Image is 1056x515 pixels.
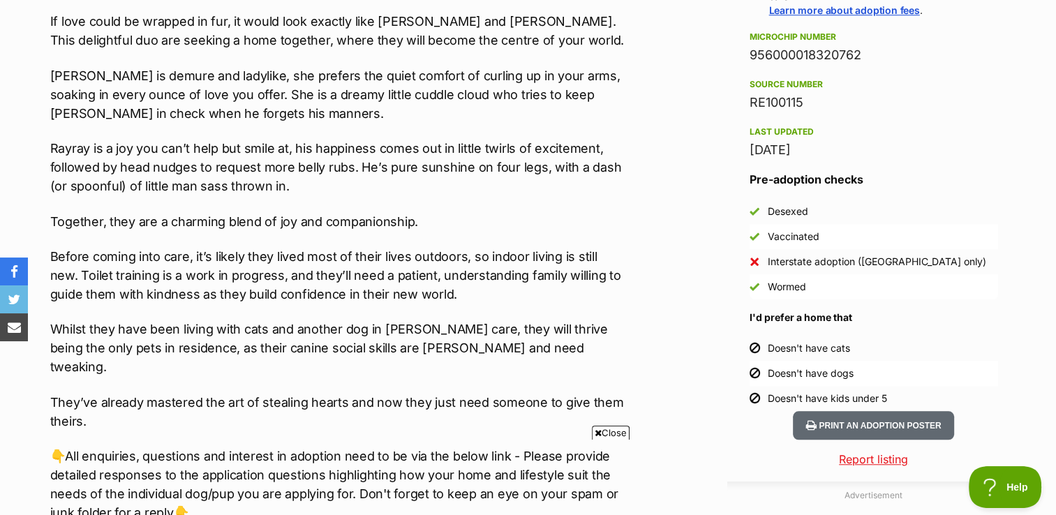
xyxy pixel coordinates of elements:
p: [PERSON_NAME] is demure and ladylike, she prefers the quiet comfort of curling up in your arms, s... [50,66,627,123]
img: Yes [750,232,759,241]
img: Yes [750,282,759,292]
div: Doesn't have dogs [768,366,854,380]
div: Source number [750,79,998,90]
p: Rayray is a joy you can’t help but smile at, his happiness comes out in little twirls of exciteme... [50,139,627,195]
div: Vaccinated [768,230,819,244]
p: Together, they are a charming blend of joy and companionship. [50,212,627,231]
div: Doesn't have kids under 5 [768,391,887,405]
img: Yes [750,207,759,216]
div: RE100115 [750,93,998,112]
div: Interstate adoption ([GEOGRAPHIC_DATA] only) [768,255,986,269]
h3: Pre-adoption checks [750,171,998,188]
a: Report listing [727,451,1020,468]
div: 956000018320762 [750,45,998,65]
button: Print an adoption poster [793,411,953,440]
div: Microchip number [750,31,998,43]
div: Last updated [750,126,998,137]
span: Close [592,426,630,440]
h4: I'd prefer a home that [750,311,998,324]
iframe: Help Scout Beacon - Open [969,466,1042,508]
p: Whilst they have been living with cats and another dog in [PERSON_NAME] care, they will thrive be... [50,320,627,376]
img: No [750,257,759,267]
div: Doesn't have cats [768,341,850,355]
div: Wormed [768,280,806,294]
p: If love could be wrapped in fur, it would look exactly like [PERSON_NAME] and [PERSON_NAME]. This... [50,12,627,50]
div: [DATE] [750,140,998,160]
a: Learn more about adoption fees [769,4,920,16]
p: They’ve already mastered the art of stealing hearts and now they just need someone to give them t... [50,393,627,431]
iframe: Advertisement [274,445,782,508]
div: Desexed [768,204,808,218]
p: Before coming into care, it’s likely they lived most of their lives outdoors, so indoor living is... [50,247,627,304]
